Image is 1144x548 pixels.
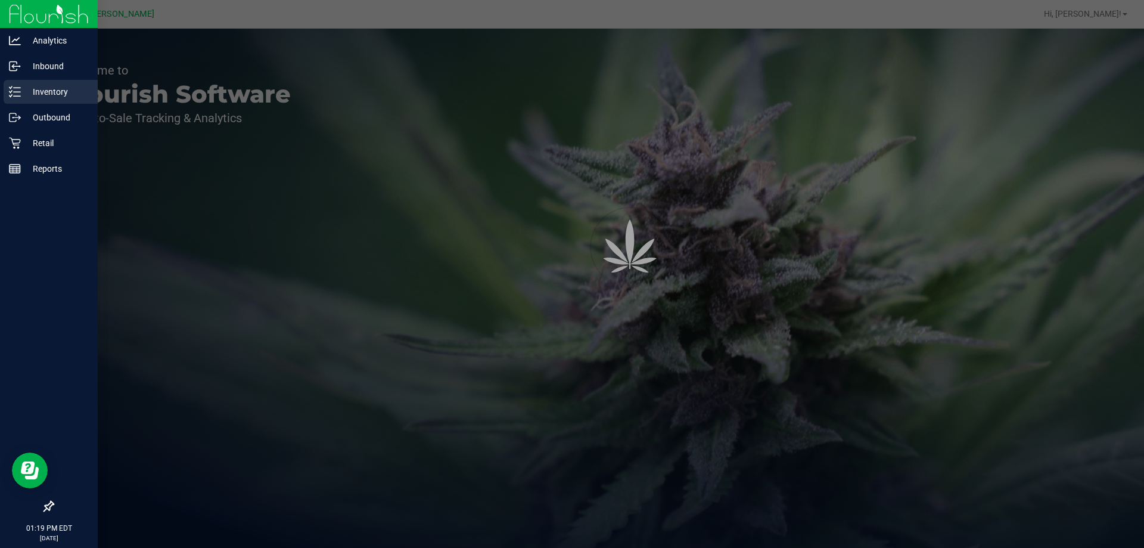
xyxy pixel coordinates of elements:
[9,86,21,98] inline-svg: Inventory
[21,85,92,99] p: Inventory
[21,162,92,176] p: Reports
[12,453,48,488] iframe: Resource center
[9,35,21,47] inline-svg: Analytics
[21,136,92,150] p: Retail
[21,59,92,73] p: Inbound
[9,137,21,149] inline-svg: Retail
[5,534,92,543] p: [DATE]
[21,33,92,48] p: Analytics
[9,60,21,72] inline-svg: Inbound
[9,112,21,123] inline-svg: Outbound
[9,163,21,175] inline-svg: Reports
[21,110,92,125] p: Outbound
[5,523,92,534] p: 01:19 PM EDT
